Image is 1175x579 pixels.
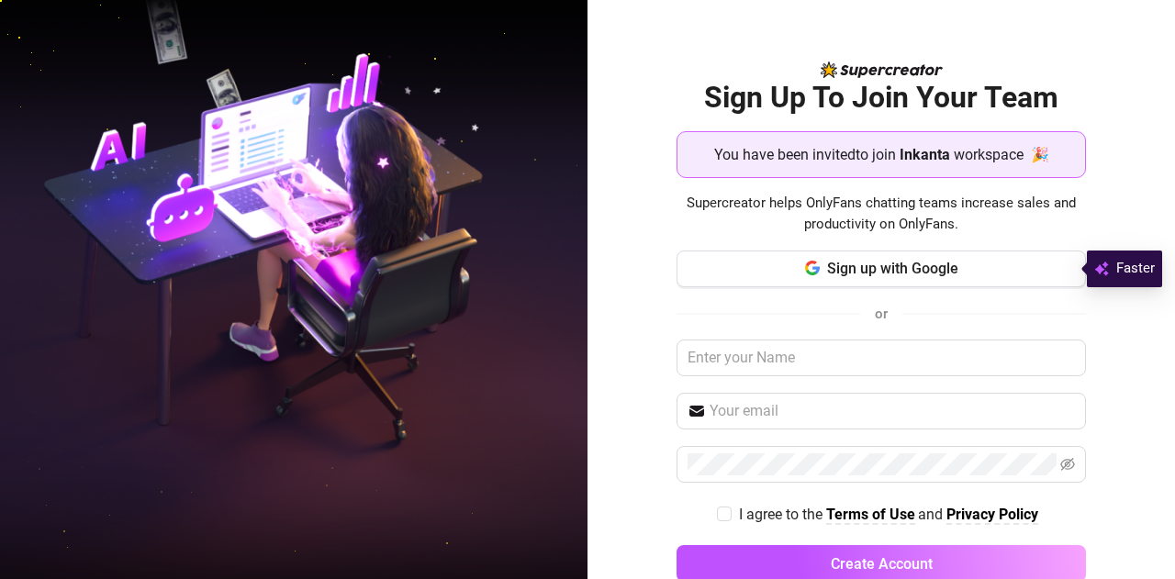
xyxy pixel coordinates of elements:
[1116,258,1155,280] span: Faster
[918,506,946,523] span: and
[677,79,1086,117] h2: Sign Up To Join Your Team
[739,506,826,523] span: I agree to the
[821,61,943,78] img: logo-BBDzfeDw.svg
[827,260,958,277] span: Sign up with Google
[831,555,933,573] span: Create Account
[946,506,1038,525] a: Privacy Policy
[954,143,1049,166] span: workspace 🎉
[677,340,1086,376] input: Enter your Name
[714,143,896,166] span: You have been invited to join
[1094,258,1109,280] img: svg%3e
[677,193,1086,236] span: Supercreator helps OnlyFans chatting teams increase sales and productivity on OnlyFans.
[1060,457,1075,472] span: eye-invisible
[826,506,915,523] strong: Terms of Use
[946,506,1038,523] strong: Privacy Policy
[826,506,915,525] a: Terms of Use
[710,400,1075,422] input: Your email
[875,306,888,322] span: or
[677,251,1086,287] button: Sign up with Google
[900,146,950,163] strong: Inkanta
